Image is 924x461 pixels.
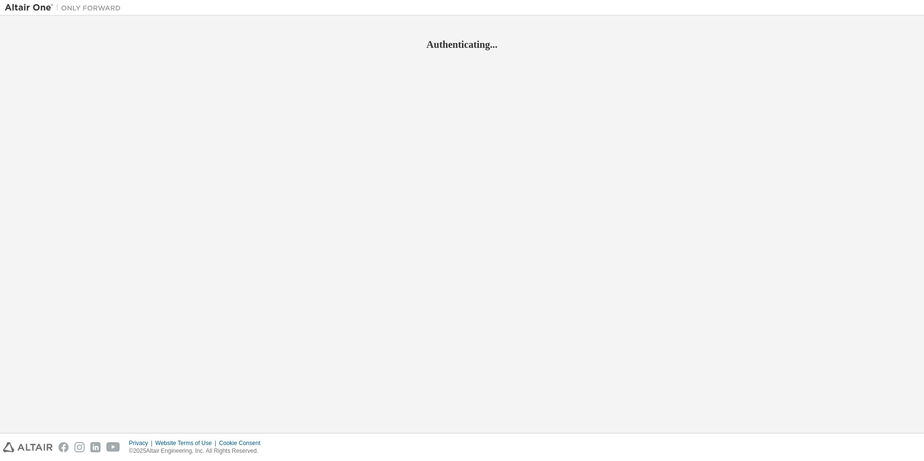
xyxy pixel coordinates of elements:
[90,442,101,452] img: linkedin.svg
[5,38,919,51] h2: Authenticating...
[106,442,120,452] img: youtube.svg
[58,442,69,452] img: facebook.svg
[129,447,266,455] p: © 2025 Altair Engineering, Inc. All Rights Reserved.
[74,442,85,452] img: instagram.svg
[3,442,53,452] img: altair_logo.svg
[219,439,266,447] div: Cookie Consent
[129,439,155,447] div: Privacy
[5,3,126,13] img: Altair One
[155,439,219,447] div: Website Terms of Use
